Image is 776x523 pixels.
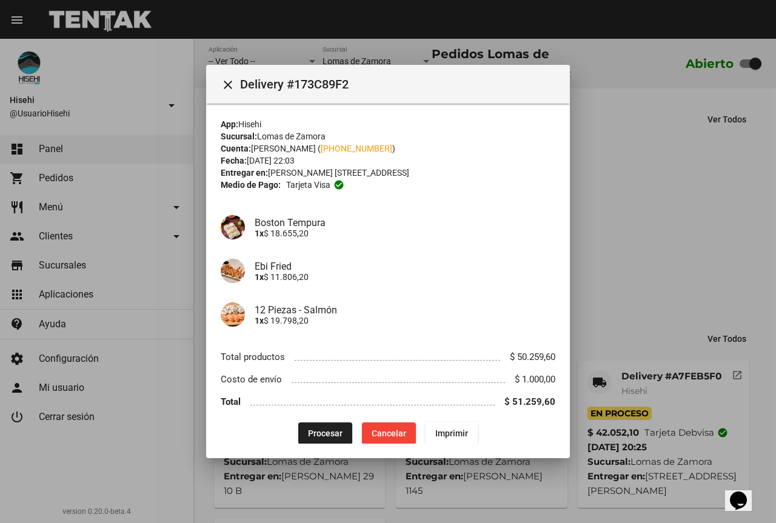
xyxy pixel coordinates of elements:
strong: Cuenta: [221,144,251,153]
strong: App: [221,119,238,129]
div: [PERSON_NAME] ( ) [221,142,555,155]
b: 1x [255,272,264,282]
button: Cancelar [362,422,416,444]
b: 1x [255,316,264,325]
span: Delivery #173C89F2 [240,75,560,94]
div: [DATE] 22:03 [221,155,555,167]
img: 4d05173c-37fe-498e-b5f0-c693c4a1346a.jpg [221,302,245,327]
button: Procesar [298,422,352,444]
h4: Ebi Fried [255,261,555,272]
button: Imprimir [426,422,478,444]
li: Costo de envío $ 1.000,00 [221,368,555,391]
mat-icon: check_circle [333,179,344,190]
img: 51fe1c83-92e2-4e30-89cb-b0abe8304267.jpg [221,259,245,283]
div: Lomas de Zamora [221,130,555,142]
a: [PHONE_NUMBER] [321,144,392,153]
p: $ 19.798,20 [255,316,555,325]
div: [PERSON_NAME] [STREET_ADDRESS] [221,167,555,179]
mat-icon: Cerrar [221,78,235,92]
span: Cancelar [372,428,406,438]
p: $ 11.806,20 [255,272,555,282]
li: Total productos $ 50.259,60 [221,346,555,368]
span: Tarjeta visa [286,179,330,191]
span: Procesar [308,428,343,438]
iframe: chat widget [725,475,764,511]
strong: Fecha: [221,156,247,165]
strong: Entregar en: [221,168,268,178]
h4: Boston Tempura [255,217,555,228]
b: 1x [255,228,264,238]
button: Cerrar [216,72,240,96]
strong: Medio de Pago: [221,179,281,191]
div: Hisehi [221,118,555,130]
p: $ 18.655,20 [255,228,555,238]
span: Imprimir [435,428,468,438]
li: Total $ 51.259,60 [221,391,555,413]
img: d476c547-32ab-407c-980b-45284c3b4e87.jpg [221,215,245,239]
h4: 12 Piezas - Salmón [255,304,555,316]
strong: Sucursal: [221,132,257,141]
